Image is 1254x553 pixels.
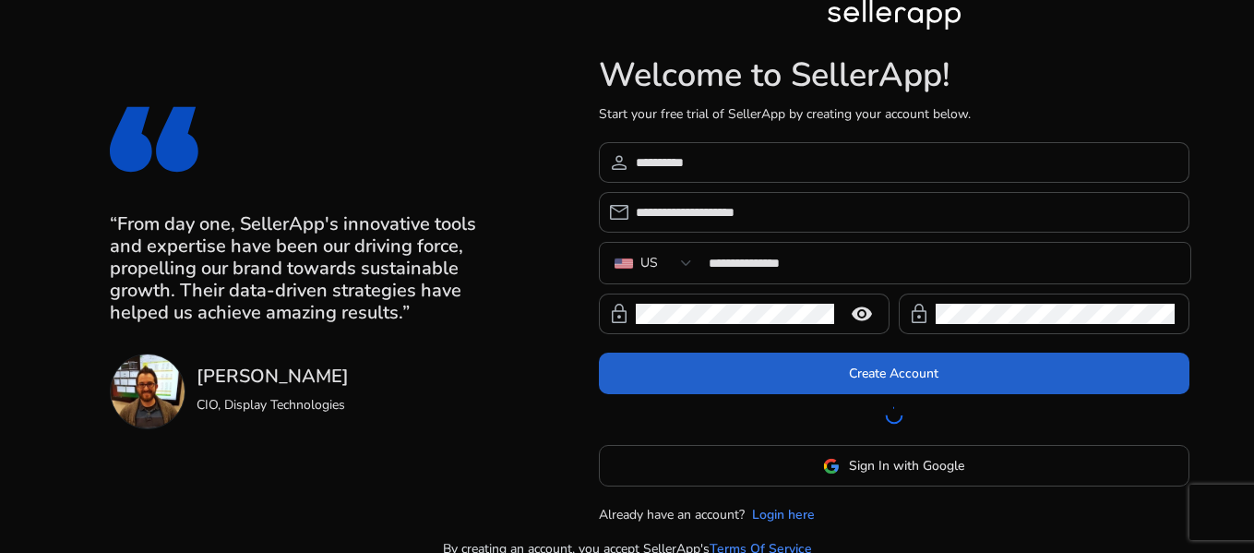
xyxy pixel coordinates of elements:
[849,456,964,475] span: Sign In with Google
[599,353,1189,394] button: Create Account
[640,253,658,273] div: US
[608,201,630,223] span: email
[608,303,630,325] span: lock
[840,303,884,325] mat-icon: remove_red_eye
[197,366,349,388] h3: [PERSON_NAME]
[197,395,349,415] p: CIO, Display Technologies
[110,213,504,324] h3: “From day one, SellerApp's innovative tools and expertise have been our driving force, propelling...
[599,55,1189,95] h1: Welcome to SellerApp!
[599,104,1189,124] p: Start your free trial of SellerApp by creating your account below.
[849,364,938,383] span: Create Account
[752,505,815,524] a: Login here
[823,458,840,475] img: google-logo.svg
[599,505,745,524] p: Already have an account?
[908,303,930,325] span: lock
[599,445,1189,487] button: Sign In with Google
[608,151,630,174] span: person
